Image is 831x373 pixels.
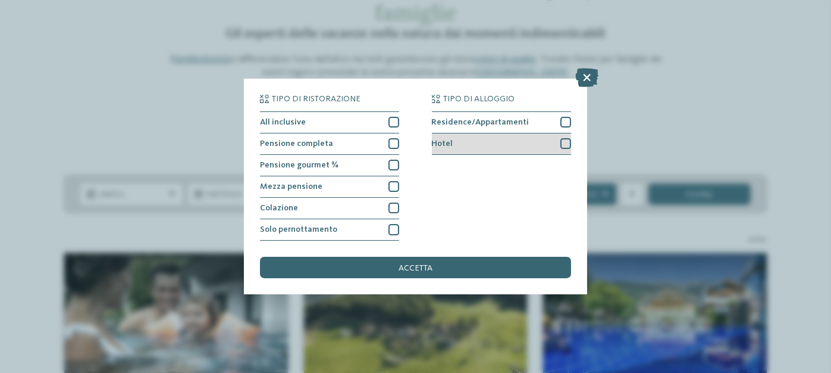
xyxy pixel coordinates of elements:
span: Tipo di ristorazione [272,95,360,103]
span: Solo pernottamento [260,225,337,234]
span: Hotel [432,139,453,148]
span: accetta [399,264,432,272]
span: Colazione [260,204,298,212]
span: Tipo di alloggio [443,95,515,103]
span: Pensione completa [260,139,333,148]
span: Residence/Appartamenti [432,118,529,126]
span: All inclusive [260,118,306,126]
span: Mezza pensione [260,182,322,191]
span: Pensione gourmet ¾ [260,161,338,169]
